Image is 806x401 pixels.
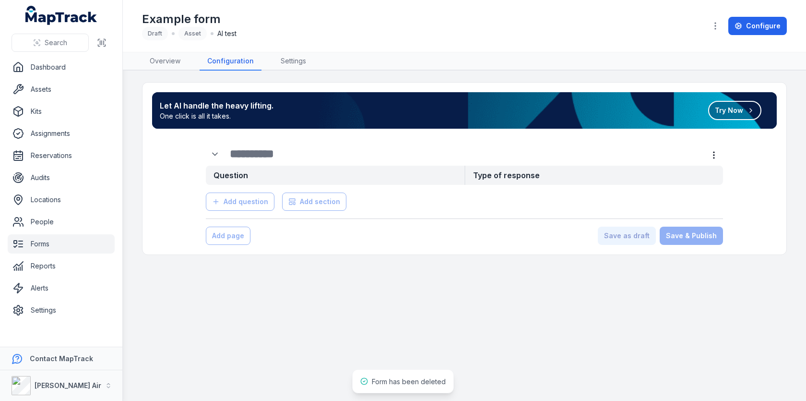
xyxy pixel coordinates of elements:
[8,256,115,276] a: Reports
[45,38,67,48] span: Search
[8,102,115,121] a: Kits
[273,52,314,71] a: Settings
[206,145,226,163] div: :r15v:-form-item-label
[206,145,224,163] button: Expand
[142,27,168,40] div: Draft
[178,27,207,40] div: Asset
[30,354,93,363] strong: Contact MapTrack
[142,52,188,71] a: Overview
[206,166,464,185] strong: Question
[12,34,89,52] button: Search
[8,80,115,99] a: Assets
[217,29,237,38] span: AI test
[8,301,115,320] a: Settings
[728,17,787,35] a: Configure
[200,52,261,71] a: Configuration
[8,279,115,298] a: Alerts
[8,168,115,187] a: Audits
[8,190,115,209] a: Locations
[8,212,115,231] a: People
[25,6,97,25] a: MapTrack
[142,12,237,27] h1: Example form
[372,377,446,386] span: Form has been deleted
[8,124,115,143] a: Assignments
[705,146,723,164] button: more-detail
[160,100,273,111] strong: Let AI handle the heavy lifting.
[8,234,115,254] a: Forms
[464,166,723,185] strong: Type of response
[8,58,115,77] a: Dashboard
[35,381,101,389] strong: [PERSON_NAME] Air
[708,101,761,120] button: Try Now
[160,111,273,121] span: One click is all it takes.
[8,146,115,165] a: Reservations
